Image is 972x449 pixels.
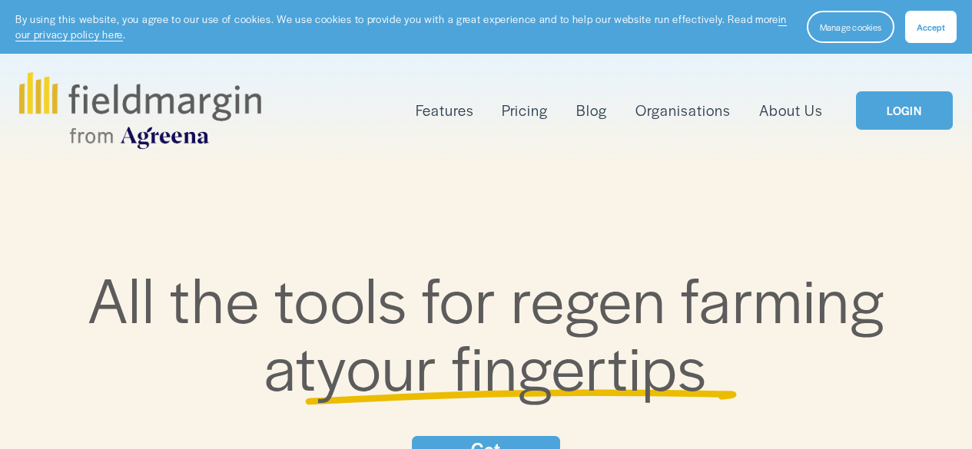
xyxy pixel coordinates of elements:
[807,11,894,43] button: Manage cookies
[88,254,885,408] span: All the tools for regen farming at
[820,21,881,33] span: Manage cookies
[856,91,953,130] a: LOGIN
[416,100,474,121] span: Features
[917,21,945,33] span: Accept
[15,12,791,41] p: By using this website, you agree to our use of cookies. We use cookies to provide you with a grea...
[759,98,823,123] a: About Us
[576,98,607,123] a: Blog
[635,98,731,123] a: Organisations
[317,322,708,409] span: your fingertips
[19,72,260,149] img: fieldmargin.com
[905,11,957,43] button: Accept
[502,98,548,123] a: Pricing
[416,98,474,123] a: folder dropdown
[15,12,787,41] a: in our privacy policy here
